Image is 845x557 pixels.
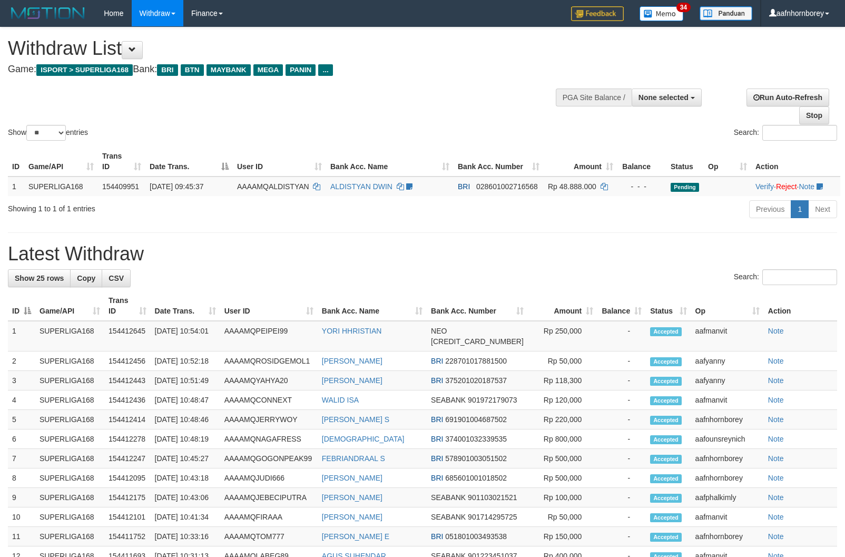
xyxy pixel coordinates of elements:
a: FEBRIANDRAAL S [322,454,385,463]
td: - [597,429,646,449]
td: - [597,321,646,351]
a: Run Auto-Refresh [746,89,829,106]
td: aafnhornborey [691,468,764,488]
td: - [597,371,646,390]
td: [DATE] 10:45:27 [151,449,220,468]
span: Accepted [650,513,682,522]
th: Op: activate to sort column ascending [704,146,751,177]
input: Search: [762,269,837,285]
td: SUPERLIGA168 [35,488,104,507]
th: Amount: activate to sort column ascending [528,291,597,321]
td: SUPERLIGA168 [35,527,104,546]
a: Note [768,513,784,521]
td: AAAAMQFIRAAA [220,507,318,527]
td: AAAAMQNAGAFRESS [220,429,318,449]
td: [DATE] 10:48:46 [151,410,220,429]
td: 154412278 [104,429,151,449]
td: SUPERLIGA168 [35,321,104,351]
span: MAYBANK [207,64,251,76]
label: Search: [734,269,837,285]
a: [PERSON_NAME] [322,357,382,365]
td: SUPERLIGA168 [35,390,104,410]
td: 2 [8,351,35,371]
th: User ID: activate to sort column ascending [220,291,318,321]
td: [DATE] 10:48:19 [151,429,220,449]
span: AAAAMQALDISTYAN [237,182,309,191]
a: WALID ISA [322,396,359,404]
td: SUPERLIGA168 [24,177,98,196]
td: [DATE] 10:52:18 [151,351,220,371]
td: Rp 800,000 [528,429,597,449]
h1: Withdraw List [8,38,553,59]
td: AAAAMQJEBECIPUTRA [220,488,318,507]
th: Game/API: activate to sort column ascending [35,291,104,321]
td: Rp 50,000 [528,507,597,527]
td: SUPERLIGA168 [35,468,104,488]
span: SEABANK [431,513,466,521]
td: AAAAMQROSIDGEMOL1 [220,351,318,371]
span: NEO [431,327,447,335]
span: Copy 374001032339535 to clipboard [445,435,507,443]
a: Note [768,415,784,424]
a: [PERSON_NAME] [322,493,382,502]
td: SUPERLIGA168 [35,507,104,527]
td: [DATE] 10:54:01 [151,321,220,351]
a: Note [768,435,784,443]
a: Verify [755,182,774,191]
td: aafmanvit [691,507,764,527]
td: 6 [8,429,35,449]
a: Previous [749,200,791,218]
a: Note [768,454,784,463]
td: 154412175 [104,488,151,507]
span: Accepted [650,474,682,483]
td: 5 [8,410,35,429]
a: [PERSON_NAME] S [322,415,389,424]
select: Showentries [26,125,66,141]
span: BRI [431,435,443,443]
a: Note [768,474,784,482]
span: MEGA [253,64,283,76]
td: - [597,527,646,546]
td: Rp 250,000 [528,321,597,351]
span: BRI [431,532,443,541]
span: 34 [676,3,691,12]
td: · · [751,177,840,196]
span: Copy 578901003051502 to clipboard [445,454,507,463]
td: [DATE] 10:43:06 [151,488,220,507]
td: AAAAMQJUDI666 [220,468,318,488]
span: BRI [431,357,443,365]
td: [DATE] 10:43:18 [151,468,220,488]
th: Trans ID: activate to sort column ascending [98,146,145,177]
span: Copy [77,274,95,282]
td: - [597,351,646,371]
td: SUPERLIGA168 [35,371,104,390]
th: Balance: activate to sort column ascending [597,291,646,321]
h4: Game: Bank: [8,64,553,75]
th: Bank Acc. Number: activate to sort column ascending [427,291,528,321]
th: Date Trans.: activate to sort column ascending [151,291,220,321]
th: ID: activate to sort column descending [8,291,35,321]
input: Search: [762,125,837,141]
a: ALDISTYAN DWIN [330,182,392,191]
th: Status: activate to sort column ascending [646,291,691,321]
a: [PERSON_NAME] E [322,532,389,541]
th: Amount: activate to sort column ascending [544,146,617,177]
span: BRI [431,454,443,463]
td: [DATE] 10:48:47 [151,390,220,410]
td: Rp 120,000 [528,390,597,410]
span: PANIN [286,64,316,76]
a: [PERSON_NAME] [322,376,382,385]
td: [DATE] 10:33:16 [151,527,220,546]
span: ISPORT > SUPERLIGA168 [36,64,133,76]
td: 7 [8,449,35,468]
th: Date Trans.: activate to sort column descending [145,146,233,177]
span: Accepted [650,396,682,405]
th: Action [751,146,840,177]
span: Copy 228701017881500 to clipboard [445,357,507,365]
td: Rp 500,000 [528,449,597,468]
th: Bank Acc. Name: activate to sort column ascending [326,146,454,177]
td: - [597,468,646,488]
td: 154412436 [104,390,151,410]
td: 10 [8,507,35,527]
span: Copy 691901004687502 to clipboard [445,415,507,424]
